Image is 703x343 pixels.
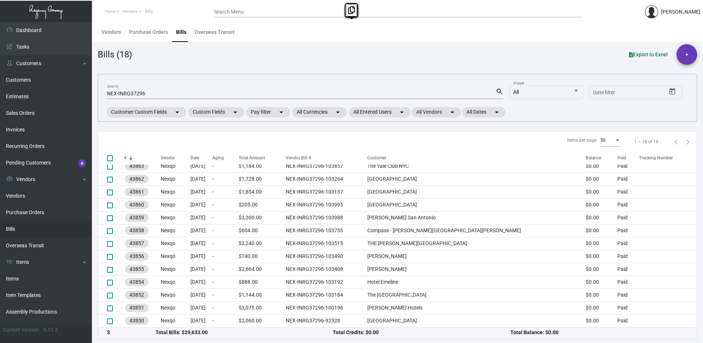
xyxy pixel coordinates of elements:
td: [DATE] [190,173,213,185]
span: Home [105,9,116,14]
td: - [212,314,238,327]
td: Nexqo [161,250,190,263]
div: Customer [367,155,586,162]
td: [DATE] [190,289,213,301]
td: - [212,160,238,173]
td: Nexqo [161,314,190,327]
td: [GEOGRAPHIC_DATA] [367,185,586,198]
i: Copy [348,6,355,14]
span: Bills [145,9,153,14]
div: Paid [617,155,626,162]
td: $1,728.00 [239,173,286,185]
button: Next page [682,136,694,148]
td: [GEOGRAPHIC_DATA] [367,173,586,185]
mat-chip: 43858 [125,226,149,235]
td: Compass - [PERSON_NAME][GEOGRAPHIC_DATA][PERSON_NAME] [367,224,586,237]
span: Export to Excel [629,52,668,57]
mat-chip: 43860 [125,201,149,209]
td: NEX-INRG37296-103264 [286,173,367,185]
mat-chip: 43859 [125,213,149,222]
td: Paid [617,211,639,224]
td: Paid [617,314,639,327]
td: Paid [617,301,639,314]
input: End date [622,90,657,96]
td: NEX-INRG37296-103157 [286,185,367,198]
td: NEX-INRG37296-103857 [286,160,367,173]
mat-chip: All Entered Users [349,107,411,117]
td: - [212,198,238,211]
td: NEX-INRG37296-103490 [286,250,367,263]
div: Balance [586,155,601,162]
div: Items per page: [567,137,597,144]
mat-icon: search [496,87,503,96]
button: Previous page [670,136,682,148]
td: - [212,224,238,237]
mat-chip: 43850 [125,317,149,325]
mat-chip: 43855 [125,265,149,273]
td: $0.00 [586,237,617,250]
div: Balance [586,155,617,162]
td: Paid [617,198,639,211]
td: Paid [617,160,639,173]
div: Total Amount [239,155,265,162]
div: Total Credits: $0.00 [333,329,510,336]
div: [PERSON_NAME] [661,8,700,16]
td: NEX-INRG37296-103408 [286,263,367,276]
td: $2,664.00 [239,263,286,276]
td: Hotel Emeline [367,276,586,289]
td: Paid [617,250,639,263]
mat-chip: All Vendors [412,107,461,117]
div: Bills (18) [98,48,132,61]
mat-chip: 43857 [125,239,149,248]
td: NEX-INRG37296-103755 [286,224,367,237]
td: [DATE] [190,185,213,198]
div: Aging [212,155,238,162]
mat-chip: 43856 [125,252,149,261]
mat-chip: 43851 [125,304,149,312]
div: Tracking Number [639,155,697,162]
td: Nexqo [161,263,190,276]
td: Nexqo [161,173,190,185]
td: - [212,289,238,301]
td: $0.00 [586,276,617,289]
td: Paid [617,237,639,250]
td: The [GEOGRAPHIC_DATA] [367,289,586,301]
div: Overseas Transit [195,28,235,36]
td: [PERSON_NAME] [367,250,586,263]
td: $0.00 [586,173,617,185]
td: Nexqo [161,276,190,289]
td: Nexqo [161,198,190,211]
td: $0.00 [586,263,617,276]
div: Customer [367,155,386,162]
td: - [212,276,238,289]
mat-icon: arrow_drop_down [397,108,406,117]
td: Nexqo [161,224,190,237]
div: $ [107,329,156,336]
td: Nexqo [161,160,190,173]
td: NEX-INRG37296-103995 [286,198,367,211]
span: Vendors [123,9,138,14]
div: Total Bills: $29,633.00 [156,329,333,336]
td: [DATE] [190,237,213,250]
td: $2,060.00 [239,314,286,327]
td: NEX-INRG37296-103988 [286,211,367,224]
td: [DATE] [190,263,213,276]
td: $888.00 [239,276,286,289]
td: [DATE] [190,198,213,211]
td: $0.00 [586,211,617,224]
mat-chip: 43852 [125,291,149,299]
td: [DATE] [190,314,213,327]
td: $1,144.00 [239,289,286,301]
mat-chip: 43861 [125,188,149,196]
td: - [212,237,238,250]
td: $0.00 [586,289,617,301]
div: Vendor Bill # [286,155,311,162]
div: Paid [617,155,639,162]
div: Total Amount [239,155,286,162]
mat-select: Items per page: [600,138,621,143]
div: Vendor [161,155,175,162]
div: Purchase Orders [129,28,168,36]
td: [PERSON_NAME] [367,263,586,276]
div: Date [190,155,199,162]
mat-icon: arrow_drop_down [173,108,182,117]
